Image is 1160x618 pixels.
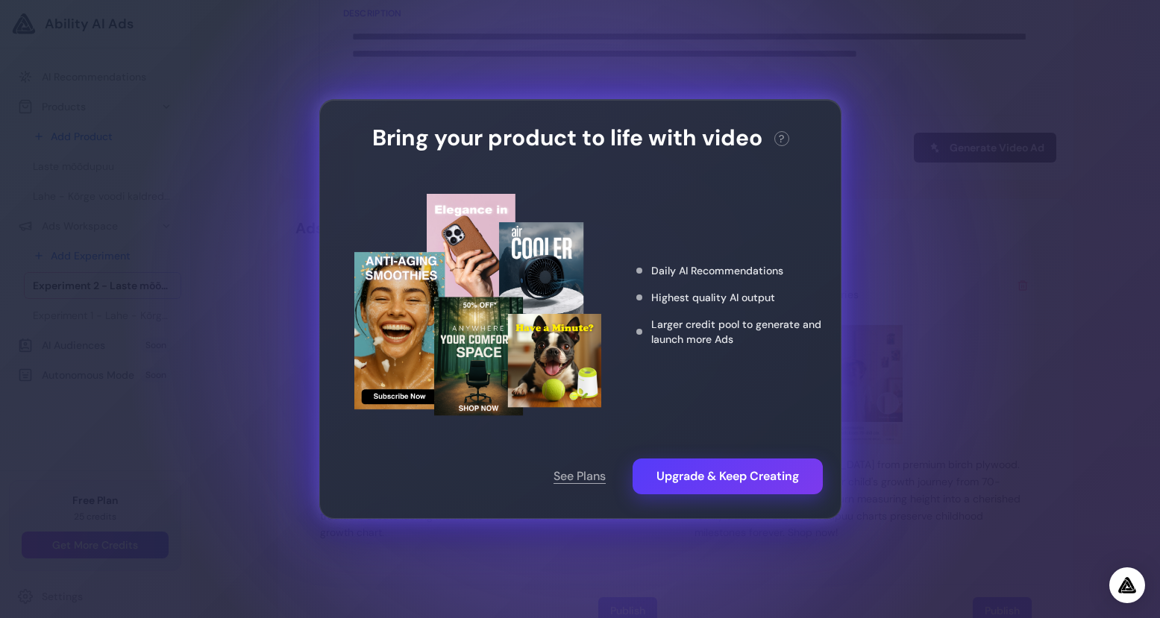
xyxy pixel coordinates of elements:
span: Highest quality AI output [650,290,774,305]
span: Daily AI Recommendations [650,263,783,278]
h3: Bring your product to life with video [371,124,762,152]
button: See Plans [536,458,624,494]
span: ? [779,131,784,146]
span: Larger credit pool to generate and launch more Ads [650,317,822,347]
button: Upgrade & Keep Creating [633,458,823,494]
div: Open Intercom Messenger [1109,567,1145,603]
img: Upgrade [354,193,601,417]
